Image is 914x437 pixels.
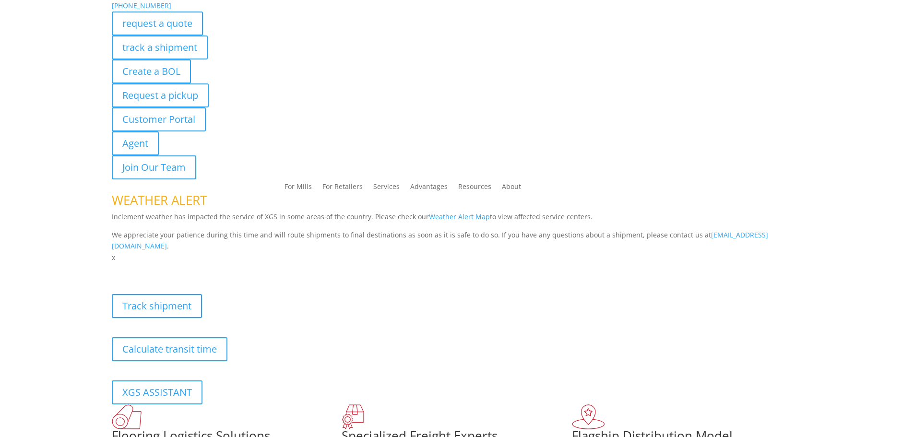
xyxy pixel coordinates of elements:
a: For Retailers [322,183,363,194]
a: For Mills [285,183,312,194]
p: Inclement weather has impacted the service of XGS in some areas of the country. Please check our ... [112,211,803,229]
a: request a quote [112,12,203,35]
span: WEATHER ALERT [112,191,207,209]
a: Customer Portal [112,107,206,131]
a: Resources [458,183,491,194]
a: Services [373,183,400,194]
img: xgs-icon-focused-on-flooring-red [342,404,364,429]
a: Request a pickup [112,83,209,107]
img: xgs-icon-flagship-distribution-model-red [572,404,605,429]
a: Agent [112,131,159,155]
a: Weather Alert Map [429,212,490,221]
a: About [502,183,521,194]
a: Create a BOL [112,59,191,83]
a: Track shipment [112,294,202,318]
a: XGS ASSISTANT [112,380,202,404]
a: Calculate transit time [112,337,227,361]
p: x [112,252,803,263]
b: Visibility, transparency, and control for your entire supply chain. [112,265,326,274]
a: Join Our Team [112,155,196,179]
a: track a shipment [112,35,208,59]
a: [PHONE_NUMBER] [112,1,171,10]
img: xgs-icon-total-supply-chain-intelligence-red [112,404,142,429]
p: We appreciate your patience during this time and will route shipments to final destinations as so... [112,229,803,252]
a: Advantages [410,183,448,194]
